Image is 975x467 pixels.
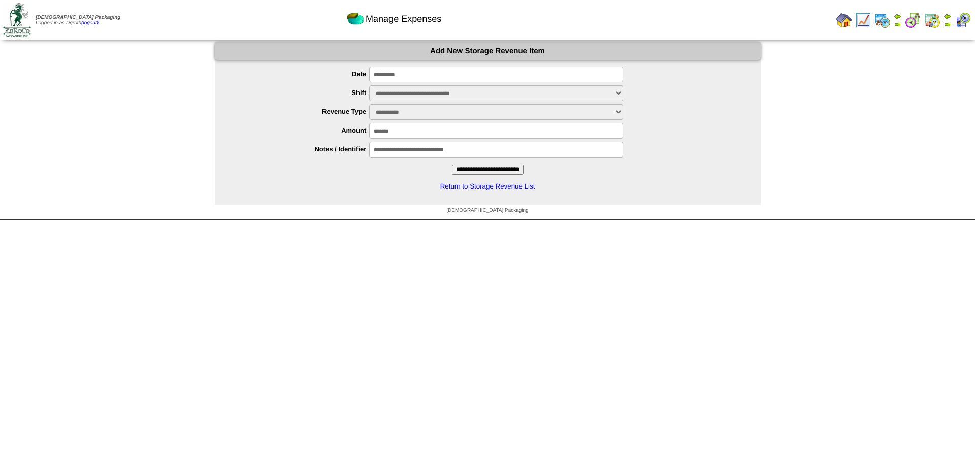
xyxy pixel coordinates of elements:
[235,108,370,115] label: Revenue Type
[924,12,940,28] img: calendarinout.gif
[347,11,364,27] img: pie_chart2.png
[235,127,370,134] label: Amount
[944,20,952,28] img: arrowright.gif
[235,89,370,97] label: Shift
[36,15,120,26] span: Logged in as Dgroth
[894,20,902,28] img: arrowright.gif
[366,14,441,24] span: Manage Expenses
[81,20,99,26] a: (logout)
[855,12,871,28] img: line_graph.gif
[905,12,921,28] img: calendarblend.gif
[955,12,971,28] img: calendarcustomer.gif
[894,12,902,20] img: arrowleft.gif
[235,145,370,153] label: Notes / Identifier
[235,70,370,78] label: Date
[215,42,761,60] div: Add New Storage Revenue Item
[440,182,535,190] a: Return to Storage Revenue List
[36,15,120,20] span: [DEMOGRAPHIC_DATA] Packaging
[446,208,528,213] span: [DEMOGRAPHIC_DATA] Packaging
[3,3,31,37] img: zoroco-logo-small.webp
[836,12,852,28] img: home.gif
[944,12,952,20] img: arrowleft.gif
[874,12,891,28] img: calendarprod.gif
